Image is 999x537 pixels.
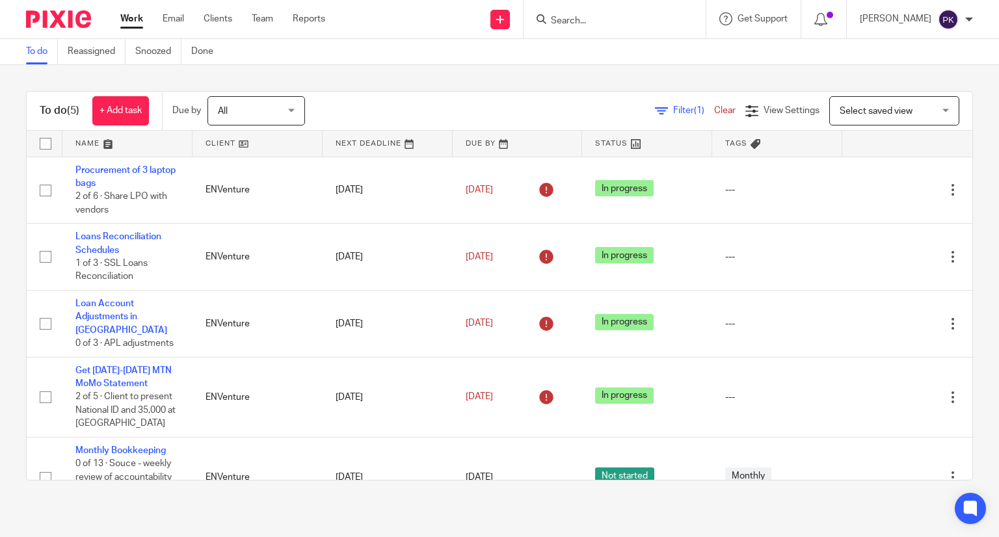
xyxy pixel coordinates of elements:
[75,192,167,215] span: 2 of 6 · Share LPO with vendors
[67,105,79,116] span: (5)
[193,157,323,224] td: ENVenture
[860,12,931,25] p: [PERSON_NAME]
[938,9,959,30] img: svg%3E
[75,366,172,388] a: Get [DATE]-[DATE] MTN MoMo Statement
[725,391,829,404] div: ---
[193,224,323,291] td: ENVenture
[75,460,172,509] span: 0 of 13 · Souce - weekly review of accountability status of transactions + scan of...
[694,106,704,115] span: (1)
[466,319,493,328] span: [DATE]
[191,39,223,64] a: Done
[193,437,323,517] td: ENVenture
[595,314,654,330] span: In progress
[218,107,228,116] span: All
[293,12,325,25] a: Reports
[323,224,453,291] td: [DATE]
[595,467,654,484] span: Not started
[193,357,323,437] td: ENVenture
[466,185,493,194] span: [DATE]
[466,252,493,261] span: [DATE]
[26,39,58,64] a: To do
[323,437,453,517] td: [DATE]
[725,250,829,263] div: ---
[738,14,788,23] span: Get Support
[725,140,747,147] span: Tags
[75,232,161,254] a: Loans Reconciliation Schedules
[193,291,323,358] td: ENVenture
[75,339,174,348] span: 0 of 3 · APL adjustments
[764,106,819,115] span: View Settings
[75,166,176,188] a: Procurement of 3 laptop bags
[26,10,91,28] img: Pixie
[725,183,829,196] div: ---
[466,473,493,482] span: [DATE]
[725,467,771,484] span: Monthly
[595,387,654,404] span: In progress
[725,317,829,330] div: ---
[92,96,149,125] a: + Add task
[75,299,167,335] a: Loan Account Adjustments in [GEOGRAPHIC_DATA]
[595,247,654,263] span: In progress
[840,107,912,116] span: Select saved view
[163,12,184,25] a: Email
[120,12,143,25] a: Work
[714,106,736,115] a: Clear
[75,392,176,428] span: 2 of 5 · Client to present National ID and 35,000 at [GEOGRAPHIC_DATA]
[466,393,493,402] span: [DATE]
[673,106,714,115] span: Filter
[172,104,201,117] p: Due by
[75,259,148,282] span: 1 of 3 · SSL Loans Reconciliation
[75,446,166,455] a: Monthly Bookkeeping
[323,357,453,437] td: [DATE]
[550,16,667,27] input: Search
[135,39,181,64] a: Snoozed
[323,291,453,358] td: [DATE]
[40,104,79,118] h1: To do
[323,157,453,224] td: [DATE]
[68,39,126,64] a: Reassigned
[204,12,232,25] a: Clients
[252,12,273,25] a: Team
[595,180,654,196] span: In progress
